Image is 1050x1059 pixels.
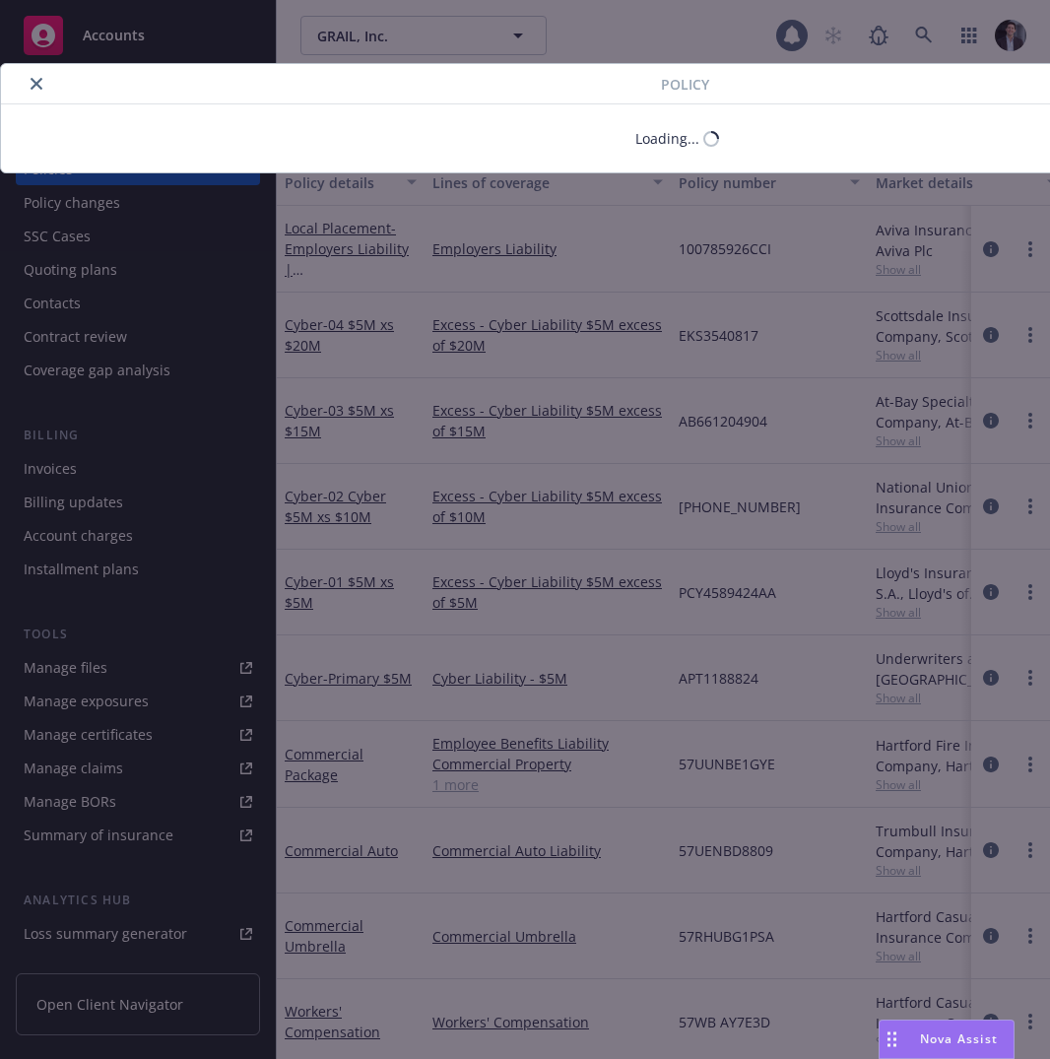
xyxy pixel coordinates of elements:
button: Nova Assist [879,1020,1015,1059]
button: close [25,72,48,96]
span: Policy [661,74,709,95]
div: Loading... [635,128,699,149]
span: Nova Assist [920,1030,998,1047]
div: Drag to move [880,1021,904,1058]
